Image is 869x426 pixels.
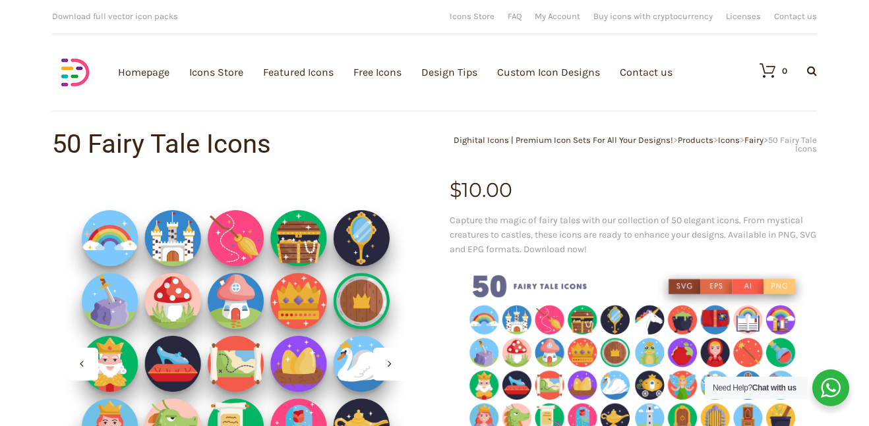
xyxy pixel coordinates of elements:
h1: 50 Fairy Tale Icons [52,131,435,157]
a: My Account [535,12,580,20]
bdi: 10.00 [450,178,512,202]
span: 50 Fairy Tale Icons [768,135,817,153]
span: Need Help? [713,383,796,392]
a: 0 [746,63,787,78]
div: 0 [782,67,787,75]
strong: Chat with us [752,383,796,392]
a: Buy icons with cryptocurrency [593,12,713,20]
div: > > > > [435,136,817,153]
a: Icons [718,135,740,145]
a: Licenses [726,12,761,20]
span: Download full vector icon packs [52,11,178,21]
a: Icons Store [450,12,494,20]
a: Products [678,135,713,145]
a: Fairy [744,135,764,145]
a: Dighital Icons | Premium Icon Sets For All Your Designs! [454,135,673,145]
span: $ [450,178,462,202]
a: FAQ [508,12,522,20]
a: Contact us [774,12,817,20]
